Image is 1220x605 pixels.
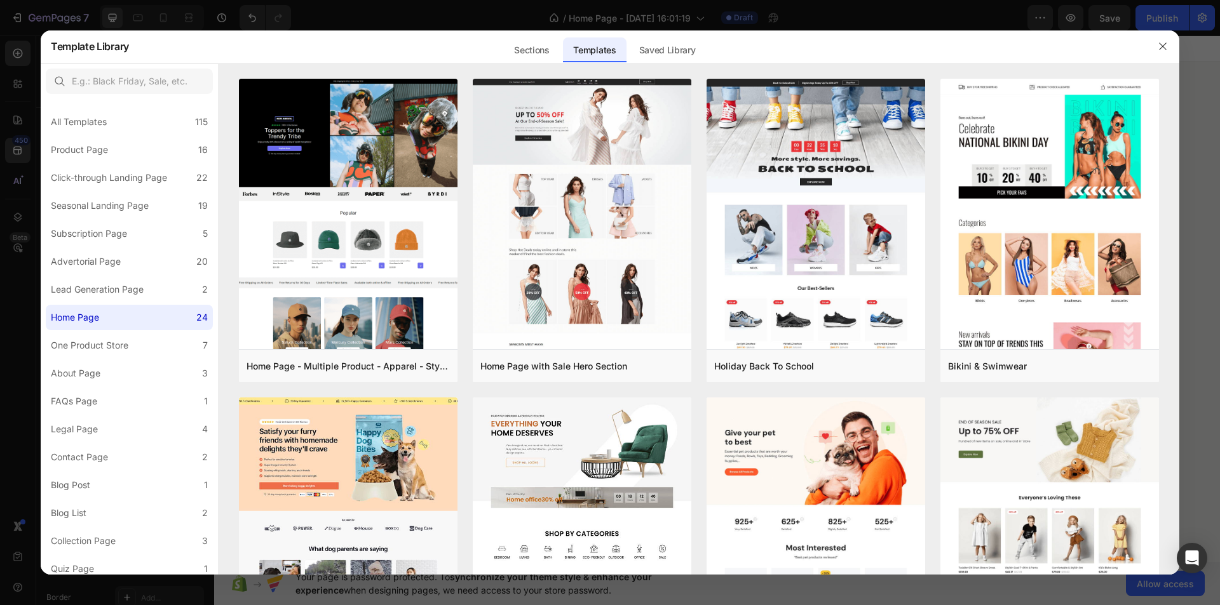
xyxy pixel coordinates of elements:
div: Contact Page [51,449,108,465]
div: Sections [504,37,559,63]
div: All Templates [51,114,107,130]
div: Home Page - Multiple Product - Apparel - Style 4 [247,359,450,374]
div: Holiday Back To School [714,359,814,374]
div: 20 [196,254,208,269]
div: Advertorial Page [51,254,121,269]
div: Bikini & Swimwear [948,359,1027,374]
button: Explore Now [122,376,220,406]
div: Collection Page [51,533,116,548]
div: Lead Generation Page [51,282,144,297]
input: E.g.: Black Friday, Sale, etc. [46,69,213,94]
div: Click-through Landing Page [51,170,167,185]
div: One Product Store [51,338,128,353]
div: Blog List [51,505,86,521]
div: 3 [202,366,208,381]
div: 115 [195,114,208,130]
div: 5 [203,226,208,241]
div: FAQs Page [51,394,97,409]
div: Image [466,33,494,44]
img: Alt Image [451,26,884,604]
div: Open Intercom Messenger [1177,543,1207,573]
div: 19 [198,198,208,213]
div: 2 [202,505,208,521]
div: 2 [202,282,208,297]
div: 4 [202,422,208,437]
div: About Page [51,366,100,381]
div: Legal Page [51,422,98,437]
div: 24 [196,310,208,325]
div: 1 [204,477,208,493]
div: 2 [202,449,208,465]
div: 7 [203,338,208,353]
div: Saved Library [629,37,706,63]
div: 16 [198,142,208,157]
div: Templates [563,37,626,63]
p: Celebrate New Life with Unforgettable Gifts [123,215,431,261]
div: Blog Post [51,477,90,493]
div: Home Page with Sale Hero Section [480,359,627,374]
div: Quiz Page [51,561,94,576]
div: Explore Now [142,383,200,399]
p: Up to 75% OFF [123,266,431,313]
div: 22 [196,170,208,185]
div: 3 [202,533,208,548]
h2: Template Library [51,30,129,63]
div: Product Page [51,142,108,157]
div: Home Page [51,310,99,325]
div: Rich Text Editor. Editing area: main [122,213,432,262]
div: Seasonal Landing Page [51,198,149,213]
p: Hundred of new items on sale, online and in-store [123,326,431,344]
div: Subscription Page [51,226,127,241]
div: 1 [204,394,208,409]
div: 1 [204,561,208,576]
